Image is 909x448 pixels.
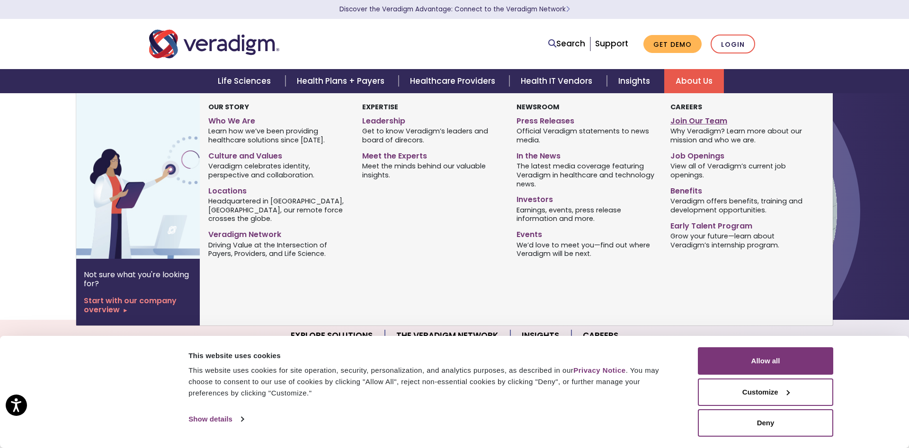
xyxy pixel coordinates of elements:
[208,183,348,196] a: Locations
[208,148,348,161] a: Culture and Values
[208,196,348,223] span: Headquartered in [GEOGRAPHIC_DATA], [GEOGRAPHIC_DATA], our remote force crosses the globe.
[339,5,570,14] a: Discover the Veradigm Advantage: Connect to the Veradigm NetworkLearn More
[670,113,810,126] a: Join Our Team
[208,102,249,112] strong: Our Story
[84,270,192,288] p: Not sure what you're looking for?
[208,226,348,240] a: Veradigm Network
[84,296,192,314] a: Start with our company overview
[188,350,677,361] div: This website uses cookies
[208,240,348,258] span: Driving Value at the Intersection of Payers, Providers, and Life Science.
[670,161,810,180] span: View all of Veradigm’s current job openings.
[595,38,628,49] a: Support
[362,161,502,180] span: Meet the minds behind our valuable insights.
[670,102,702,112] strong: Careers
[517,226,656,240] a: Events
[517,240,656,258] span: We’d love to meet you—find out where Veradigm will be next.
[188,365,677,399] div: This website uses cookies for site operation, security, personalization, and analytics purposes, ...
[362,102,398,112] strong: Expertise
[670,183,810,196] a: Benefits
[517,191,656,205] a: Investors
[517,126,656,145] span: Official Veradigm statements to news media.
[698,409,833,437] button: Deny
[670,196,810,214] span: Veradigm offers benefits, training and development opportunities.
[664,69,724,93] a: About Us
[188,412,243,426] a: Show details
[670,126,810,145] span: Why Veradigm? Learn more about our mission and who we are.
[727,374,898,437] iframe: Drift Chat Widget
[509,69,606,93] a: Health IT Vendors
[517,102,559,112] strong: Newsroom
[517,161,656,189] span: The latest media coverage featuring Veradigm in healthcare and technology news.
[711,35,755,54] a: Login
[548,37,585,50] a: Search
[76,93,229,259] img: Vector image of Veradigm’s Story
[670,148,810,161] a: Job Openings
[208,113,348,126] a: Who We Are
[285,69,399,93] a: Health Plans + Payers
[362,113,502,126] a: Leadership
[399,69,509,93] a: Healthcare Providers
[517,205,656,223] span: Earnings, events, press release information and more.
[149,28,279,60] img: Veradigm logo
[573,366,625,374] a: Privacy Notice
[566,5,570,14] span: Learn More
[698,378,833,406] button: Customize
[362,126,502,145] span: Get to know Veradigm’s leaders and board of direcors.
[208,126,348,145] span: Learn how we’ve been providing healthcare solutions since [DATE].
[517,148,656,161] a: In the News
[698,347,833,375] button: Allow all
[517,113,656,126] a: Press Releases
[670,218,810,231] a: Early Talent Program
[643,35,702,53] a: Get Demo
[208,161,348,180] span: Veradigm celebrates identity, perspective and collaboration.
[206,69,285,93] a: Life Sciences
[607,69,664,93] a: Insights
[362,148,502,161] a: Meet the Experts
[670,231,810,249] span: Grow your future—learn about Veradigm’s internship program.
